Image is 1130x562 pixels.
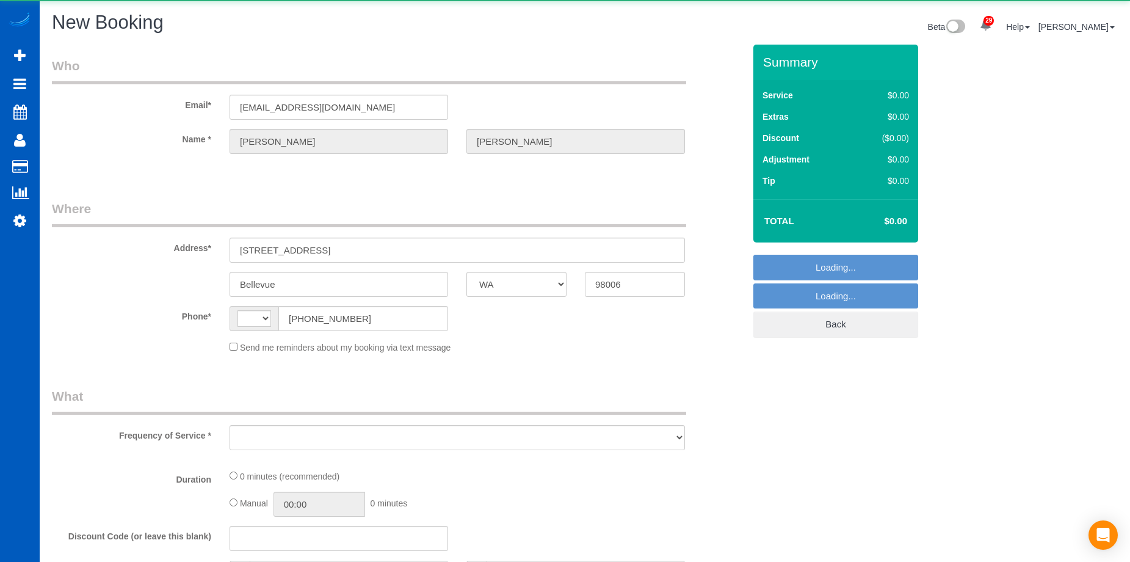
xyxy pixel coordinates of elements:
div: $0.00 [857,175,909,187]
label: Discount [762,132,799,144]
h4: $0.00 [848,216,907,227]
label: Duration [43,469,220,486]
div: $0.00 [857,89,909,101]
span: 29 [983,16,994,26]
img: Automaid Logo [7,12,32,29]
input: Email* [230,95,448,120]
label: Discount Code (or leave this blank) [43,526,220,542]
span: Send me reminders about my booking via text message [240,343,451,352]
span: New Booking [52,12,164,33]
span: Manual [240,498,268,508]
a: Back [753,312,918,337]
a: Beta [928,22,966,32]
h3: Summary [763,55,912,69]
label: Adjustment [762,153,809,166]
legend: Who [52,57,686,84]
label: Frequency of Service * [43,425,220,442]
a: [PERSON_NAME] [1038,22,1115,32]
legend: Where [52,200,686,227]
strong: Total [764,216,794,226]
a: 29 [974,12,998,39]
label: Phone* [43,306,220,323]
label: Address* [43,238,220,254]
div: $0.00 [857,111,909,123]
span: 0 minutes (recommended) [240,472,339,481]
span: 0 minutes [371,498,408,508]
img: New interface [945,20,965,35]
input: Zip Code* [585,272,685,297]
label: Email* [43,95,220,111]
input: City* [230,272,448,297]
input: First Name* [230,129,448,154]
div: $0.00 [857,153,909,166]
div: Open Intercom Messenger [1088,520,1118,550]
a: Help [1006,22,1030,32]
label: Name * [43,129,220,145]
input: Last Name* [466,129,685,154]
label: Service [762,89,793,101]
input: Phone* [278,306,448,331]
label: Extras [762,111,789,123]
legend: What [52,387,686,415]
label: Tip [762,175,775,187]
div: ($0.00) [857,132,909,144]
